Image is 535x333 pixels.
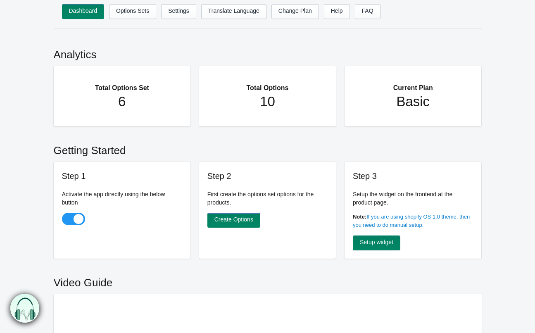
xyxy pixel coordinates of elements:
h3: Step 2 [207,170,328,182]
h1: 10 [216,93,320,110]
img: bxm.png [11,294,40,323]
p: Setup the widget on the frontend at the product page. [353,190,473,207]
h3: Step 3 [353,170,473,182]
p: First create the options set options for the products. [207,190,328,207]
h1: 6 [70,93,174,110]
h2: Current Plan [361,74,465,93]
p: Activate the app directly using the below button [62,190,183,207]
a: If you are using shopify OS 1.0 theme, then you need to do manual setup. [353,214,470,228]
h2: Analytics [54,39,482,66]
h3: Step 1 [62,170,183,182]
a: Change Plan [271,4,319,19]
a: FAQ [355,4,380,19]
a: Options Sets [109,4,156,19]
h2: Getting Started [54,135,482,162]
a: Settings [161,4,196,19]
h1: Basic [361,93,465,110]
a: Create Options [207,213,260,228]
b: Note: [353,214,366,220]
h2: Total Options Set [70,74,174,93]
a: Help [324,4,350,19]
a: Setup widget [353,235,400,250]
h2: Total Options [216,74,320,93]
h2: Video Guide [54,267,482,294]
a: Translate Language [201,4,266,19]
a: Dashboard [62,4,105,19]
